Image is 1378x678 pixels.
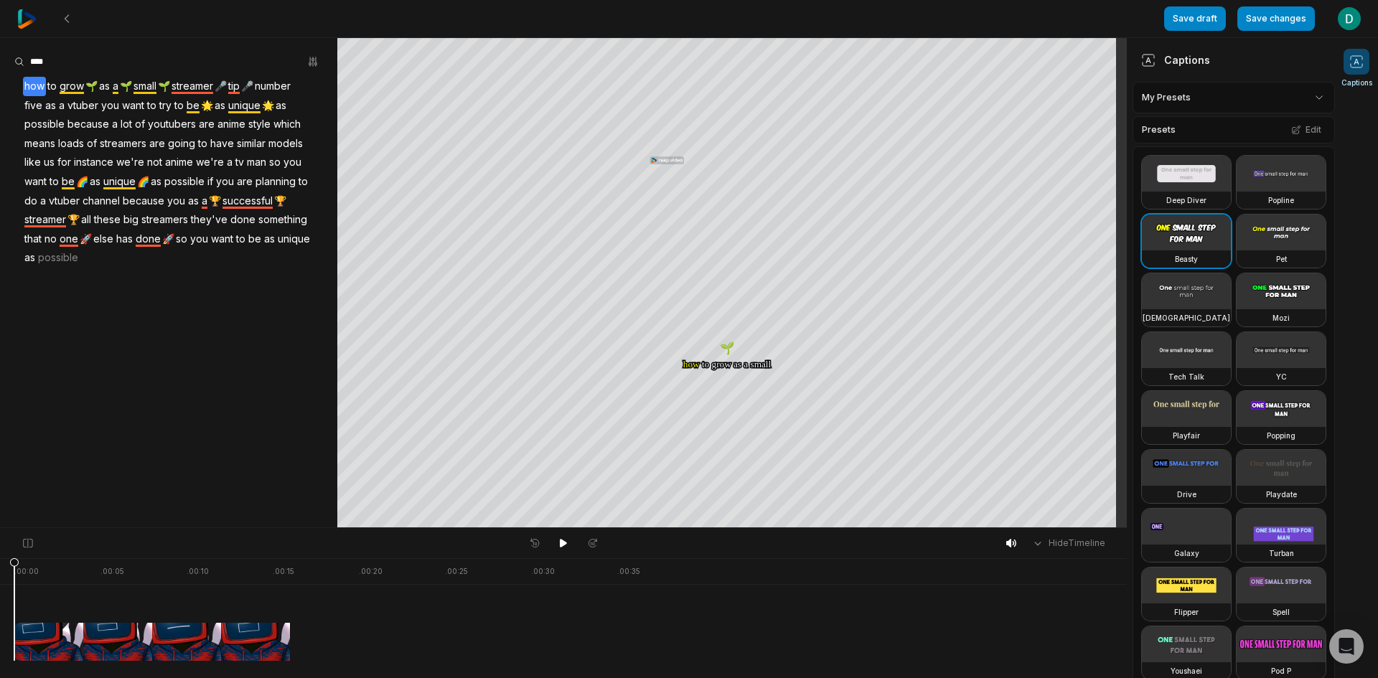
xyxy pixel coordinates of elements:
h3: Drive [1177,489,1196,500]
span: unique [227,96,262,116]
h3: [DEMOGRAPHIC_DATA] [1143,312,1230,324]
span: you [189,230,210,249]
span: as [274,96,288,116]
span: a [200,192,209,211]
span: big [122,210,140,230]
button: Captions [1341,49,1372,88]
h3: Beasty [1175,253,1198,265]
span: of [85,134,98,154]
span: as [213,96,227,116]
span: to [146,96,158,116]
span: like [23,153,42,172]
span: as [149,172,163,192]
h3: Galaxy [1174,547,1199,559]
span: models [267,134,304,154]
button: Save changes [1237,6,1315,31]
span: all [80,210,93,230]
span: if [206,172,215,192]
h3: Popline [1268,194,1294,206]
span: are [197,115,216,134]
span: done [229,210,257,230]
div: My Presets [1133,82,1335,113]
span: man [245,153,268,172]
span: so [268,153,282,172]
span: instance [72,153,115,172]
span: to [46,77,58,96]
div: Open Intercom Messenger [1329,629,1364,664]
span: that [23,230,43,249]
h3: Playdate [1266,489,1297,500]
span: as [44,96,57,116]
h3: Flipper [1174,606,1199,618]
img: reap [17,9,37,29]
span: to [48,172,60,192]
span: as [23,248,37,268]
span: are [148,134,167,154]
span: be [247,230,263,249]
span: try [158,96,173,116]
span: no [43,230,58,249]
h3: Deep Diver [1166,194,1206,206]
span: similar [235,134,267,154]
button: HideTimeline [1027,532,1110,554]
span: lot [119,115,133,134]
span: they've [189,210,229,230]
span: possible [163,172,206,192]
h3: Tech Talk [1168,371,1204,382]
span: as [263,230,276,249]
span: streamer [23,210,67,230]
span: we're [194,153,225,172]
span: not [146,153,164,172]
span: streamer [170,77,215,96]
h3: Youshaei [1171,665,1202,677]
span: of [133,115,146,134]
div: Captions [1141,52,1210,67]
h3: Turban [1269,547,1294,559]
span: you [282,153,303,172]
span: for [56,153,72,172]
span: want [23,172,48,192]
span: us [42,153,56,172]
h3: Pet [1276,253,1287,265]
span: anime [216,115,247,134]
span: you [215,172,235,192]
span: youtubers [146,115,197,134]
span: have [209,134,235,154]
button: Save draft [1164,6,1226,31]
span: means [23,134,57,154]
h3: Popping [1267,430,1295,441]
div: Presets [1133,116,1335,143]
span: a [39,192,47,211]
span: to [297,172,309,192]
span: to [235,230,247,249]
span: which [272,115,302,134]
span: do [23,192,39,211]
span: are [235,172,254,192]
span: something [257,210,309,230]
span: unique [276,230,311,249]
span: you [166,192,187,211]
span: anime [164,153,194,172]
span: successful [221,192,274,211]
span: a [111,115,119,134]
h3: Playfair [1173,430,1200,441]
span: planning [254,172,297,192]
span: you [100,96,121,116]
span: vtuber [66,96,100,116]
span: tv [234,153,245,172]
button: Edit [1287,121,1326,139]
span: to [173,96,185,116]
span: going [167,134,197,154]
span: five [23,96,44,116]
span: number [253,77,292,96]
span: Captions [1341,77,1372,88]
span: to [197,134,209,154]
span: because [121,192,166,211]
span: want [210,230,235,249]
span: possible [37,248,80,268]
span: because [66,115,111,134]
span: streamers [140,210,189,230]
span: as [187,192,200,211]
span: small [132,77,158,96]
span: as [98,77,111,96]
